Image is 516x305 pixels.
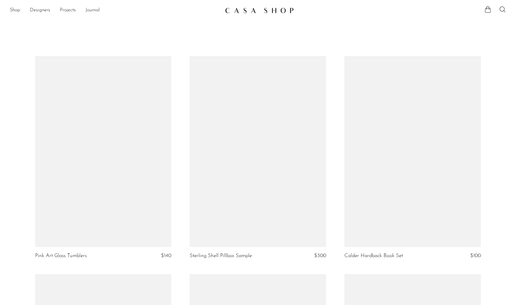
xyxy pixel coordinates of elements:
[35,253,87,259] a: Pink Art Glass Tumblers
[190,253,252,259] a: Sterling Shell Pillbox Sample
[10,6,20,14] a: Shop
[30,6,50,14] a: Designers
[161,253,171,258] span: $140
[344,253,403,259] a: Calder Hardback Book Set
[85,6,100,14] a: Journal
[60,6,76,14] a: Projects
[10,5,220,16] ul: NEW HEADER MENU
[314,253,326,258] span: $300
[470,253,481,258] span: $100
[10,5,220,16] nav: Desktop navigation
